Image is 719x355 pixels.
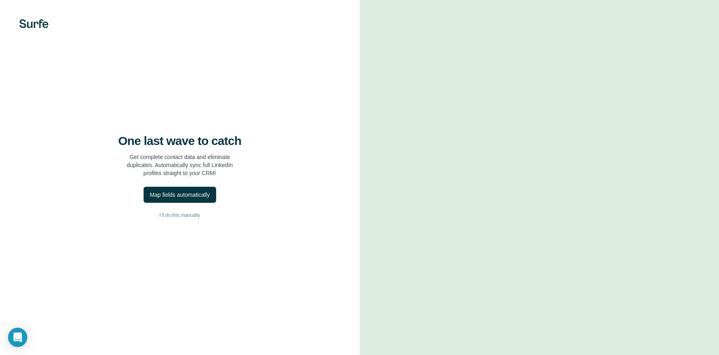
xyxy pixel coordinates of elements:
[144,187,216,203] button: Map fields automatically
[160,212,200,219] span: I’ll do this manually
[19,19,49,28] img: Surfe's logo
[8,328,27,347] div: Open Intercom Messenger
[118,134,241,148] h4: One last wave to catch
[150,191,210,199] div: Map fields automatically
[16,209,344,221] button: I’ll do this manually
[127,153,233,177] p: Get complete contact data and eliminate duplicates. Automatically sync full LinkedIn profiles str...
